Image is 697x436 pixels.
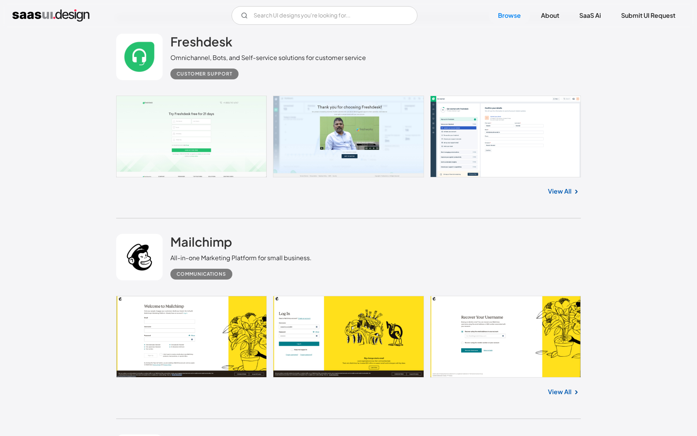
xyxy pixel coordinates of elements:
[170,234,232,249] h2: Mailchimp
[548,187,572,196] a: View All
[170,234,232,253] a: Mailchimp
[232,6,417,25] input: Search UI designs you're looking for...
[177,269,226,279] div: Communications
[232,6,417,25] form: Email Form
[532,7,568,24] a: About
[612,7,685,24] a: Submit UI Request
[12,9,89,22] a: home
[570,7,610,24] a: SaaS Ai
[170,253,312,263] div: All-in-one Marketing Platform for small business.
[489,7,530,24] a: Browse
[170,34,232,49] h2: Freshdesk
[170,34,232,53] a: Freshdesk
[177,69,232,79] div: Customer Support
[170,53,366,62] div: Omnichannel, Bots, and Self-service solutions for customer service
[548,387,572,397] a: View All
